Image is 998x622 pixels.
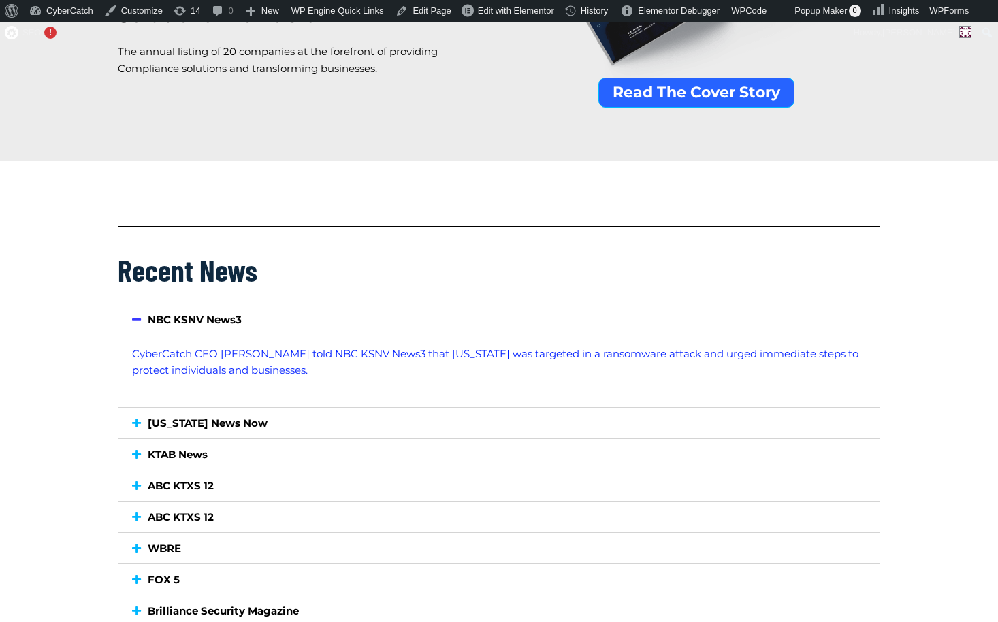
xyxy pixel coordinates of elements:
a: Read The Cover Story [598,78,794,108]
h2: Recent News [118,250,880,289]
div: ! [44,27,57,39]
a: ABC KTXS 12 [148,479,214,492]
span: Read The Cover Story [613,85,780,100]
a: WBRE [148,542,181,555]
a: CyberCatch CEO [PERSON_NAME] told NBC KSNV News3 that [US_STATE] was targeted in a ransomware att... [132,347,858,377]
a: [US_STATE] News Now [148,416,268,429]
a: ABC KTXS 12 [148,510,214,523]
a: NBC KSNV News3 [148,313,242,326]
span: Edit with Elementor [478,5,554,16]
a: FOX 5 [148,573,180,586]
span: SEO [22,27,41,37]
a: KTAB News [148,448,208,461]
a: Brilliance Security Magazine [148,604,299,617]
p: The annual listing of 20 companies at the forefront of providing Compliance solutions and transfo... [118,44,492,78]
span: [PERSON_NAME] [882,27,955,37]
a: Howdy, [849,22,977,44]
span: 0 [849,5,861,17]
